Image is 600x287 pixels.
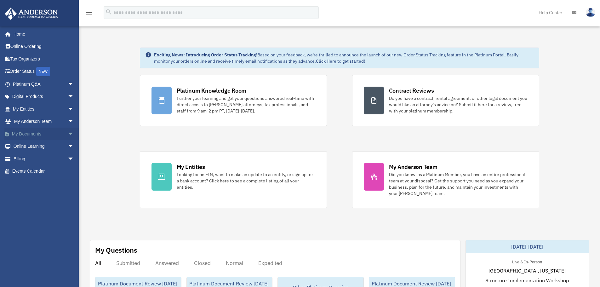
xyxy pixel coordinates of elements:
a: Events Calendar [4,165,83,178]
a: menu [85,11,93,16]
i: search [105,9,112,15]
div: Based on your feedback, we're thrilled to announce the launch of our new Order Status Tracking fe... [154,52,534,64]
a: My Entities Looking for an EIN, want to make an update to an entity, or sign up for a bank accoun... [140,151,327,208]
div: Further your learning and get your questions answered real-time with direct access to [PERSON_NAM... [177,95,315,114]
img: Anderson Advisors Platinum Portal [3,8,60,20]
div: Closed [194,260,211,266]
a: Order StatusNEW [4,65,83,78]
div: Expedited [258,260,282,266]
span: arrow_drop_down [68,140,80,153]
a: My Anderson Teamarrow_drop_down [4,115,83,128]
a: Billingarrow_drop_down [4,152,83,165]
div: Did you know, as a Platinum Member, you have an entire professional team at your disposal? Get th... [389,171,528,197]
span: [GEOGRAPHIC_DATA], [US_STATE] [489,267,566,274]
div: Do you have a contract, rental agreement, or other legal document you would like an attorney's ad... [389,95,528,114]
span: Structure Implementation Workshop [485,277,569,284]
div: Platinum Knowledge Room [177,87,247,95]
div: All [95,260,101,266]
strong: Exciting News: Introducing Order Status Tracking! [154,52,257,58]
img: User Pic [586,8,595,17]
a: Platinum Q&Aarrow_drop_down [4,78,83,90]
a: Click Here to get started! [316,58,365,64]
a: Contract Reviews Do you have a contract, rental agreement, or other legal document you would like... [352,75,539,126]
div: Submitted [116,260,140,266]
div: Live & In-Person [507,258,547,265]
a: Digital Productsarrow_drop_down [4,90,83,103]
div: My Anderson Team [389,163,437,171]
div: My Questions [95,245,137,255]
i: menu [85,9,93,16]
div: Looking for an EIN, want to make an update to an entity, or sign up for a bank account? Click her... [177,171,315,190]
a: My Documentsarrow_drop_down [4,128,83,140]
span: arrow_drop_down [68,128,80,141]
a: Tax Organizers [4,53,83,65]
div: [DATE]-[DATE] [466,240,589,253]
span: arrow_drop_down [68,78,80,91]
a: Home [4,28,80,40]
a: My Entitiesarrow_drop_down [4,103,83,115]
div: NEW [36,67,50,76]
div: Contract Reviews [389,87,434,95]
a: Online Ordering [4,40,83,53]
div: My Entities [177,163,205,171]
span: arrow_drop_down [68,152,80,165]
span: arrow_drop_down [68,115,80,128]
a: Online Learningarrow_drop_down [4,140,83,153]
div: Normal [226,260,243,266]
a: My Anderson Team Did you know, as a Platinum Member, you have an entire professional team at your... [352,151,539,208]
div: Answered [155,260,179,266]
span: arrow_drop_down [68,90,80,103]
a: Platinum Knowledge Room Further your learning and get your questions answered real-time with dire... [140,75,327,126]
span: arrow_drop_down [68,103,80,116]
